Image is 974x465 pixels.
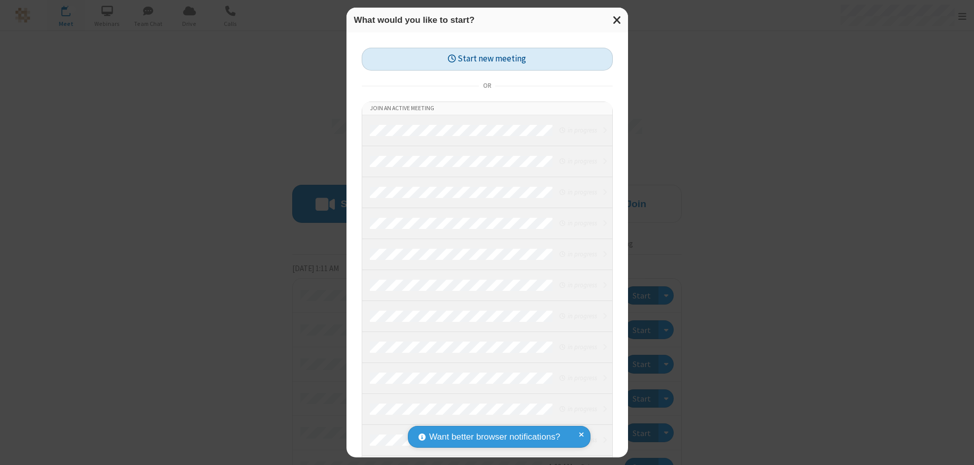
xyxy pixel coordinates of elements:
span: Want better browser notifications? [429,430,560,444]
em: in progress [560,187,597,197]
em: in progress [560,156,597,166]
em: in progress [560,311,597,321]
span: or [479,79,495,93]
em: in progress [560,280,597,290]
em: in progress [560,404,597,414]
li: Join an active meeting [362,102,612,115]
em: in progress [560,249,597,259]
em: in progress [560,218,597,228]
button: Close modal [607,8,628,32]
em: in progress [560,125,597,135]
em: in progress [560,342,597,352]
em: in progress [560,373,597,383]
h3: What would you like to start? [354,15,620,25]
button: Start new meeting [362,48,613,71]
